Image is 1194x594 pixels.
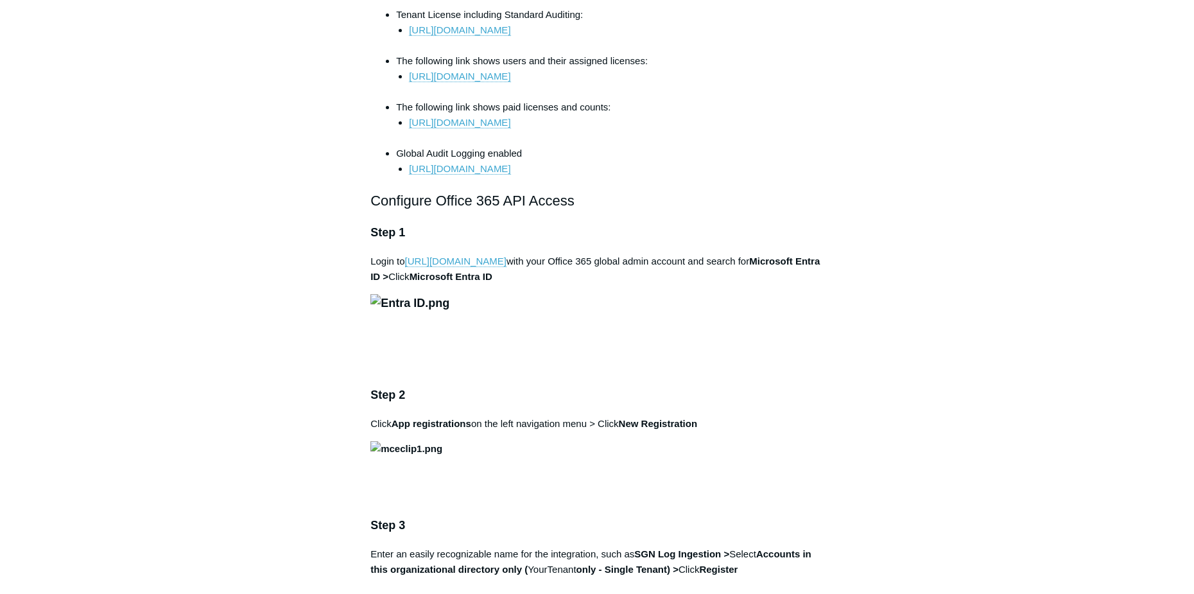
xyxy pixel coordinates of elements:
[410,271,492,282] strong: Microsoft Entra ID
[370,548,811,575] strong: Accounts in this organizational directory only (
[370,223,824,242] h3: Step 1
[396,53,824,100] li: The following link shows users and their assigned licenses:
[409,24,510,36] a: [URL][DOMAIN_NAME]
[392,418,471,429] strong: App registrations
[396,100,824,146] li: The following link shows paid licenses and counts:
[699,564,738,575] strong: Register
[370,441,442,457] img: mceclip1.png
[370,254,824,284] p: Login to with your Office 365 global admin account and search for Click
[634,548,729,559] strong: SGN Log Ingestion >
[370,294,449,313] img: Entra ID.png
[370,416,824,432] p: Click on the left navigation menu > Click
[409,163,510,175] a: [URL][DOMAIN_NAME]
[370,386,824,405] h3: Step 2
[396,7,824,53] li: Tenant License including Standard Auditing:
[370,256,820,282] strong: Microsoft Entra ID >
[619,418,698,429] strong: New Registration
[370,189,824,212] h2: Configure Office 365 API Access
[370,516,824,535] h3: Step 3
[405,256,506,267] a: [URL][DOMAIN_NAME]
[396,146,824,177] li: Global Audit Logging enabled
[409,71,510,82] a: [URL][DOMAIN_NAME]
[576,564,679,575] strong: only - Single Tenant) >
[409,117,510,128] a: [URL][DOMAIN_NAME]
